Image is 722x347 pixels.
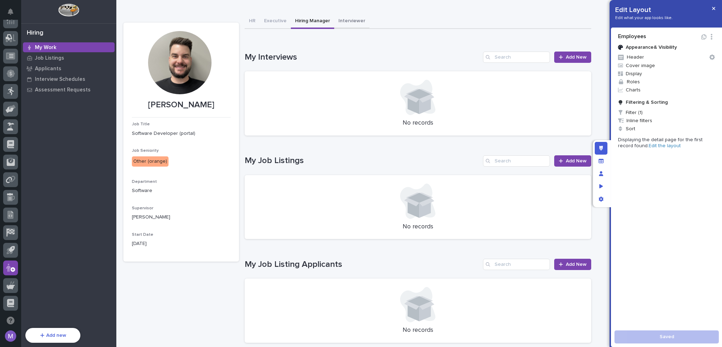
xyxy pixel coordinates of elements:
div: Manage users [595,167,607,180]
span: • [59,120,61,126]
span: Start Date [132,233,153,237]
p: [PERSON_NAME] [132,100,231,110]
button: Start new chat [120,80,128,89]
span: Pylon [70,186,85,191]
p: No records [253,327,583,334]
span: Inline filters [615,116,718,125]
p: No records [253,223,583,231]
p: My Work [35,44,56,51]
button: users-avatar [3,329,18,343]
h1: My Job Listings [245,156,480,166]
h1: My Job Listing Applicants [245,259,480,270]
div: Notifications [9,8,18,20]
img: 1736555164131-43832dd5-751b-4058-ba23-39d91318e5a0 [14,121,20,126]
img: 1736555164131-43832dd5-751b-4058-ba23-39d91318e5a0 [7,78,20,91]
p: Applicants [35,66,61,72]
p: Interview Schedules [35,76,85,83]
div: Manage fields and data [595,155,607,167]
button: Executive [260,14,291,29]
button: Open support chat [3,313,18,328]
span: Help Docs [14,169,38,176]
button: Hiring Manager [291,14,334,29]
p: Job Listings [35,55,64,61]
img: Stacker [7,7,21,21]
span: Cover image [615,61,718,70]
a: Add New [554,259,591,270]
p: Edit Layout [615,6,673,14]
img: Matthew Hall [7,133,18,144]
button: See all [109,101,128,110]
a: Applicants [21,63,116,74]
button: Saved [614,330,719,343]
button: Notifications [3,4,18,19]
p: Software [132,187,231,195]
span: Add New [566,262,587,267]
p: Appearance & Visibility [626,44,677,50]
span: Job Title [132,122,150,126]
span: Supervisor [132,206,153,210]
span: • [59,139,61,145]
a: 📖Help Docs [4,166,41,179]
p: Edit what your app looks like. [615,16,673,20]
p: How can we help? [7,39,128,50]
a: Job Listings [21,53,116,63]
a: My Work [21,42,116,53]
p: [PERSON_NAME] [132,214,231,221]
a: 🔗Onboarding Call [41,166,93,179]
button: Interviewer [334,14,369,29]
a: Edit the layout [649,143,681,148]
span: Add New [566,55,587,60]
span: Filter (1) [615,108,718,116]
div: Edit layout [595,142,607,155]
span: [DATE] [62,139,77,145]
span: Display [615,70,718,78]
div: 🔗 [44,169,50,175]
input: Search [483,259,550,270]
p: [DATE] [132,240,231,247]
span: Job Seniority [132,149,159,153]
p: Filtering & Sorting [626,100,668,106]
h2: Employees [618,33,701,40]
img: Brittany [7,114,18,125]
button: Add new [25,328,80,343]
span: [PERSON_NAME] [22,139,57,145]
p: Welcome 👋 [7,28,128,39]
span: Roles [615,78,718,86]
div: We're available if you need us! [24,85,89,91]
a: Add New [554,52,591,63]
p: Assessment Requests [35,87,91,93]
span: [PERSON_NAME] [22,120,57,126]
div: Past conversations [7,103,47,108]
a: Add New [554,155,591,167]
span: [DATE] [62,120,77,126]
div: Start new chat [24,78,116,85]
div: Other (orange) [132,156,169,167]
div: Hiring [27,29,43,37]
a: Powered byPylon [50,186,85,191]
input: Search [483,52,550,63]
button: HR [245,14,260,29]
div: App settings [595,193,607,205]
span: Charts [615,86,718,94]
input: Search [483,155,550,167]
span: Department [132,180,157,184]
span: Onboarding Call [51,169,90,176]
img: Workspace Logo [58,4,79,17]
div: 📖 [7,169,13,175]
span: Add New [566,158,587,163]
span: Sort [615,125,718,133]
button: Header [615,53,718,61]
a: Assessment Requests [21,84,116,95]
h1: My Interviews [245,52,480,62]
p: Displaying the detail page for the first record found. [618,137,715,149]
p: No records [253,119,583,127]
div: Preview as [595,180,607,193]
a: Interview Schedules [21,74,116,84]
span: Saved [660,334,674,340]
p: Software Developer (portal) [132,130,231,137]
